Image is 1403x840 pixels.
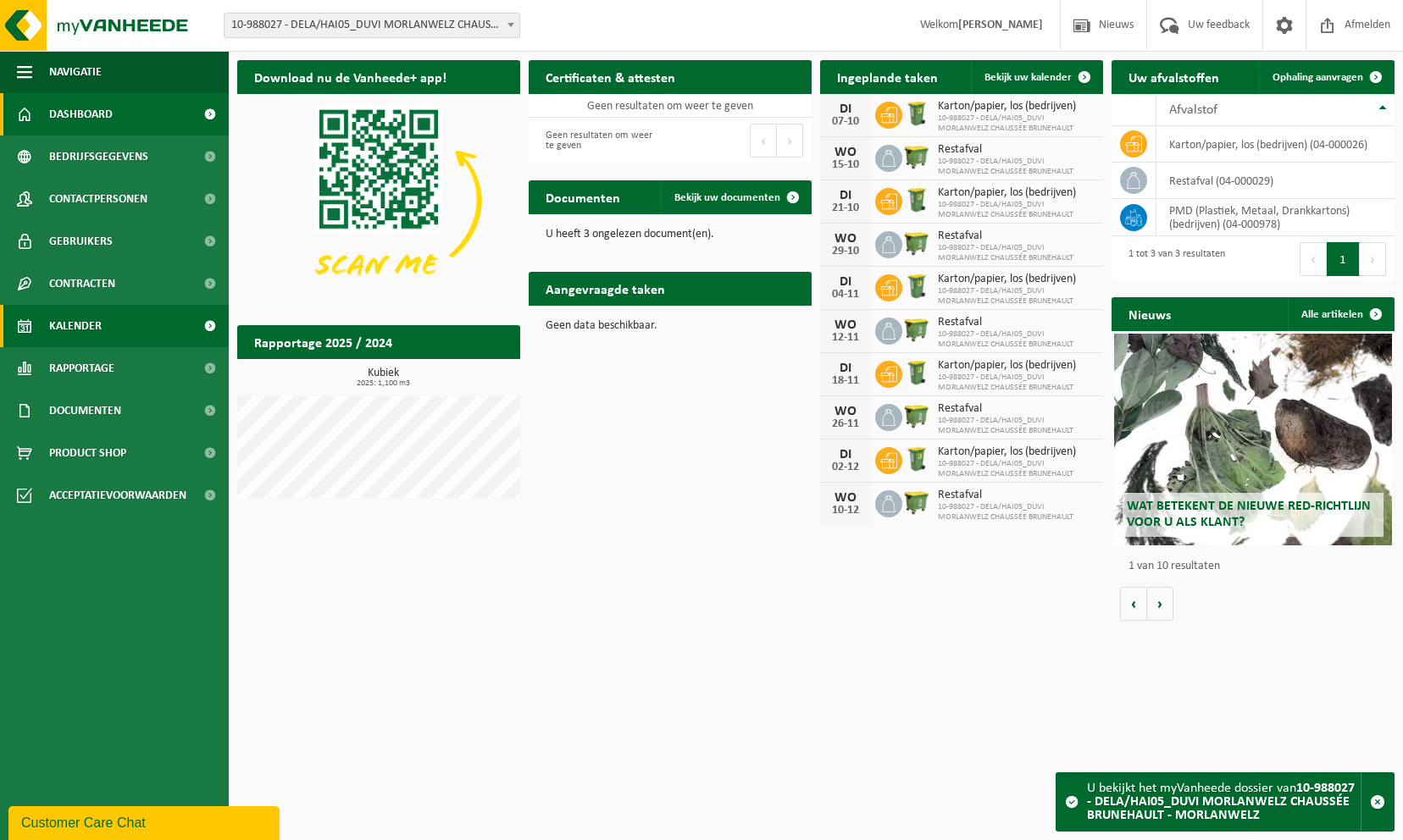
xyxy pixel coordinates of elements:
button: Next [1360,242,1386,276]
span: 10-988027 - DELA/HAI05_DUVI MORLANWELZ CHAUSSÉE BRUNEHAULT [938,157,1095,177]
p: 1 van 10 resultaten [1128,561,1386,572]
div: WO [829,405,862,418]
div: 07-10 [829,116,862,128]
h2: Documenten [529,180,637,213]
span: 10-988027 - DELA/HAI05_DUVI MORLANWELZ CHAUSSÉE BRUNEHAULT - MORLANWELZ [225,14,519,37]
iframe: chat widget [8,803,283,840]
img: WB-0240-HPE-GN-50 [902,445,931,473]
div: 04-11 [829,289,862,301]
a: Bekijk uw kalender [971,60,1101,94]
span: Navigatie [49,51,102,93]
td: restafval (04-000029) [1156,163,1395,199]
div: 12-11 [829,332,862,344]
div: DI [829,448,862,461]
button: Previous [750,124,777,157]
div: U bekijkt het myVanheede dossier van [1087,773,1361,831]
img: WB-0240-HPE-GN-50 [902,272,931,301]
img: WB-1100-HPE-GN-50 [902,401,931,430]
span: 2025: 1,100 m3 [246,379,520,388]
button: Volgende [1147,587,1173,621]
img: WB-1100-HPE-GN-50 [902,315,931,344]
a: Ophaling aanvragen [1259,60,1393,94]
span: Karton/papier, los (bedrijven) [938,100,1095,113]
img: WB-1100-HPE-GN-50 [902,142,931,171]
span: Contactpersonen [49,178,147,220]
span: 10-988027 - DELA/HAI05_DUVI MORLANWELZ CHAUSSÉE BRUNEHAULT - MORLANWELZ [224,13,520,38]
span: Afvalstof [1169,103,1217,117]
span: Karton/papier, los (bedrijven) [938,445,1095,459]
a: Alle artikelen [1288,297,1393,331]
span: 10-988027 - DELA/HAI05_DUVI MORLANWELZ CHAUSSÉE BRUNEHAULT [938,286,1095,307]
strong: 10-988027 - DELA/HAI05_DUVI MORLANWELZ CHAUSSÉE BRUNEHAULT - MORLANWELZ [1087,782,1355,822]
span: Karton/papier, los (bedrijven) [938,186,1095,200]
h2: Uw afvalstoffen [1112,60,1236,93]
div: 02-12 [829,461,862,473]
span: Wat betekent de nieuwe RED-richtlijn voor u als klant? [1127,500,1371,529]
span: 10-988027 - DELA/HAI05_DUVI MORLANWELZ CHAUSSÉE BRUNEHAULT [938,243,1095,263]
div: 10-12 [829,505,862,517]
div: DI [829,275,862,289]
span: Dashboard [49,93,113,135]
span: Acceptatievoorwaarden [49,474,186,517]
span: Gebruikers [49,220,113,262]
span: Rapportage [49,347,114,390]
span: Bekijk uw documenten [674,192,780,203]
div: 21-10 [829,202,862,214]
span: Kalender [49,305,102,347]
button: Previous [1300,242,1327,276]
span: 10-988027 - DELA/HAI05_DUVI MORLANWELZ CHAUSSÉE BRUNEHAULT [938,459,1095,479]
div: 1 tot 3 van 3 resultaten [1120,240,1225,278]
p: Geen data beschikbaar. [546,320,795,332]
h2: Aangevraagde taken [529,272,682,305]
div: DI [829,102,862,116]
span: Restafval [938,229,1095,243]
td: Geen resultaten om weer te geven [529,94,812,118]
a: Bekijk rapportage [394,358,518,392]
span: Karton/papier, los (bedrijven) [938,359,1095,373]
div: WO [829,491,862,505]
div: 18-11 [829,375,862,387]
h2: Rapportage 2025 / 2024 [237,325,409,358]
img: WB-0240-HPE-GN-50 [902,185,931,214]
img: WB-1100-HPE-GN-50 [902,488,931,517]
div: 26-11 [829,418,862,430]
span: 10-988027 - DELA/HAI05_DUVI MORLANWELZ CHAUSSÉE BRUNEHAULT [938,373,1095,393]
a: Wat betekent de nieuwe RED-richtlijn voor u als klant? [1114,334,1391,545]
span: 10-988027 - DELA/HAI05_DUVI MORLANWELZ CHAUSSÉE BRUNEHAULT [938,416,1095,436]
img: WB-0240-HPE-GN-50 [902,99,931,128]
span: 10-988027 - DELA/HAI05_DUVI MORLANWELZ CHAUSSÉE BRUNEHAULT [938,113,1095,134]
h2: Nieuws [1112,297,1188,330]
span: Bekijk uw kalender [984,72,1072,83]
button: Next [777,124,803,157]
div: DI [829,362,862,375]
h2: Download nu de Vanheede+ app! [237,60,463,93]
span: 10-988027 - DELA/HAI05_DUVI MORLANWELZ CHAUSSÉE BRUNEHAULT [938,329,1095,350]
span: Ophaling aanvragen [1273,72,1363,83]
span: Restafval [938,402,1095,416]
h2: Ingeplande taken [820,60,955,93]
div: WO [829,232,862,246]
div: 15-10 [829,159,862,171]
div: 29-10 [829,246,862,257]
div: DI [829,189,862,202]
div: Geen resultaten om weer te geven [537,122,662,159]
span: Bedrijfsgegevens [49,135,148,178]
img: Download de VHEPlus App [237,94,520,307]
div: WO [829,146,862,159]
button: Vorige [1120,587,1147,621]
img: WB-1100-HPE-GN-50 [902,229,931,257]
button: 1 [1327,242,1360,276]
h3: Kubiek [246,367,520,388]
span: Restafval [938,316,1095,329]
img: WB-0240-HPE-GN-50 [902,358,931,387]
p: U heeft 3 ongelezen document(en). [546,229,795,240]
span: 10-988027 - DELA/HAI05_DUVI MORLANWELZ CHAUSSÉE BRUNEHAULT [938,502,1095,522]
td: karton/papier, los (bedrijven) (04-000026) [1156,126,1395,163]
span: Product Shop [49,432,126,474]
span: Karton/papier, los (bedrijven) [938,273,1095,286]
span: Documenten [49,390,121,432]
strong: [PERSON_NAME] [958,19,1043,31]
span: Restafval [938,143,1095,157]
span: 10-988027 - DELA/HAI05_DUVI MORLANWELZ CHAUSSÉE BRUNEHAULT [938,200,1095,220]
